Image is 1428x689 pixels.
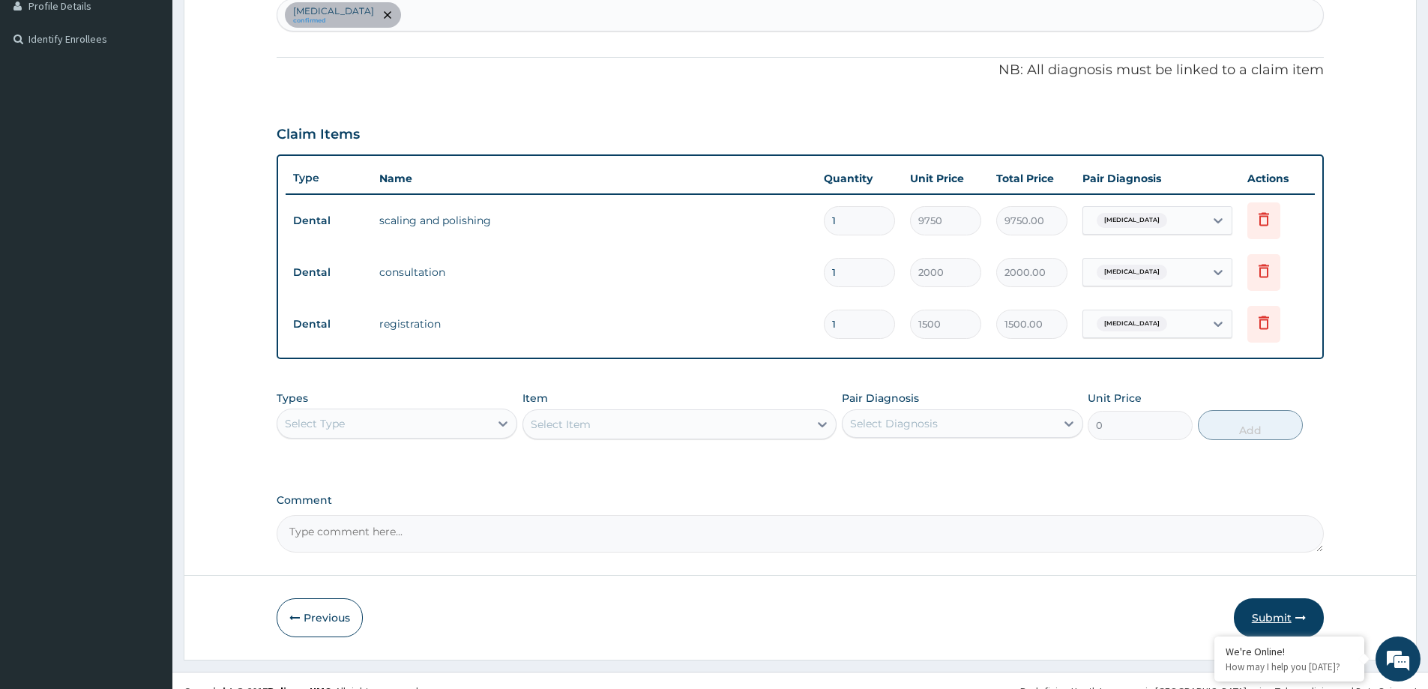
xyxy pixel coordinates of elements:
img: d_794563401_company_1708531726252_794563401 [28,75,61,112]
h3: Claim Items [277,127,360,143]
label: Item [522,391,548,406]
td: consultation [372,257,816,287]
span: remove selection option [381,8,394,22]
span: [MEDICAL_DATA] [1097,316,1167,331]
div: Select Diagnosis [850,416,938,431]
textarea: Type your message and hit 'Enter' [7,409,286,462]
p: NB: All diagnosis must be linked to a claim item [277,61,1324,80]
span: We're online! [87,189,207,340]
span: [MEDICAL_DATA] [1097,265,1167,280]
th: Total Price [989,163,1075,193]
div: Chat with us now [78,84,252,103]
td: registration [372,309,816,339]
div: We're Online! [1226,645,1353,658]
td: Dental [286,310,372,338]
small: confirmed [293,17,374,25]
th: Name [372,163,816,193]
th: Pair Diagnosis [1075,163,1240,193]
label: Comment [277,494,1324,507]
th: Quantity [816,163,903,193]
th: Actions [1240,163,1315,193]
td: Dental [286,207,372,235]
label: Types [277,392,308,405]
label: Unit Price [1088,391,1142,406]
button: Add [1198,410,1303,440]
p: [MEDICAL_DATA] [293,5,374,17]
label: Pair Diagnosis [842,391,919,406]
button: Previous [277,598,363,637]
th: Unit Price [903,163,989,193]
td: Dental [286,259,372,286]
div: Select Type [285,416,345,431]
th: Type [286,164,372,192]
button: Submit [1234,598,1324,637]
p: How may I help you today? [1226,661,1353,673]
td: scaling and polishing [372,205,816,235]
span: [MEDICAL_DATA] [1097,213,1167,228]
div: Minimize live chat window [246,7,282,43]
